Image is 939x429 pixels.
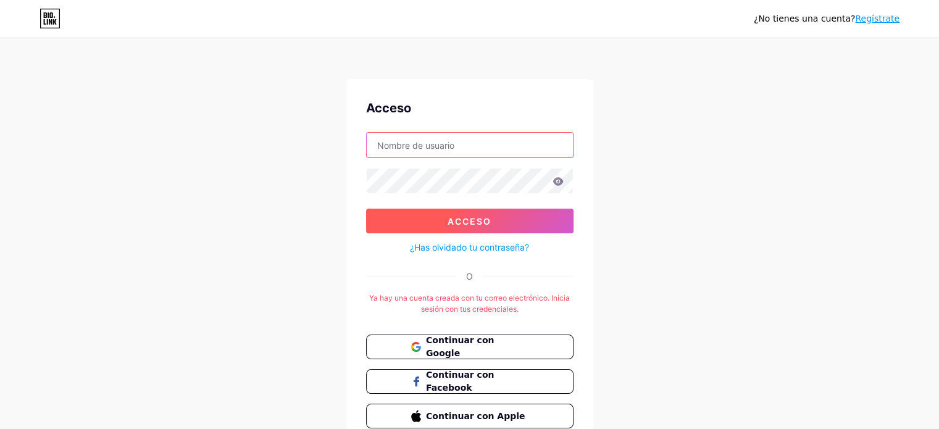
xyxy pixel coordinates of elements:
[754,14,855,23] font: ¿No tienes una cuenta?
[426,411,525,421] font: Continuar con Apple
[366,101,411,115] font: Acceso
[366,369,574,394] button: Continuar con Facebook
[410,241,529,254] a: ¿Has olvidado tu contraseña?
[466,271,473,281] font: O
[366,209,574,233] button: Acceso
[366,335,574,359] button: Continuar con Google
[426,370,494,393] font: Continuar con Facebook
[426,335,494,358] font: Continuar con Google
[366,404,574,428] button: Continuar con Apple
[410,242,529,252] font: ¿Has olvidado tu contraseña?
[367,133,573,157] input: Nombre de usuario
[855,14,899,23] a: Regístrate
[369,293,570,314] font: Ya hay una cuenta creada con tu correo electrónico. Inicia sesión con tus credenciales.
[448,216,491,227] font: Acceso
